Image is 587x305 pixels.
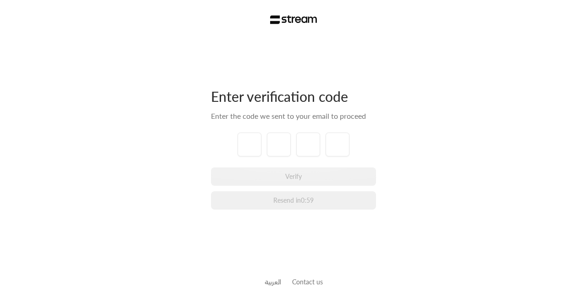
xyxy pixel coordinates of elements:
div: Enter verification code [211,88,376,105]
div: Enter the code we sent to your email to proceed [211,111,376,122]
a: العربية [265,273,281,290]
a: Contact us [292,278,323,286]
button: Contact us [292,277,323,287]
img: Stream Logo [270,15,317,24]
